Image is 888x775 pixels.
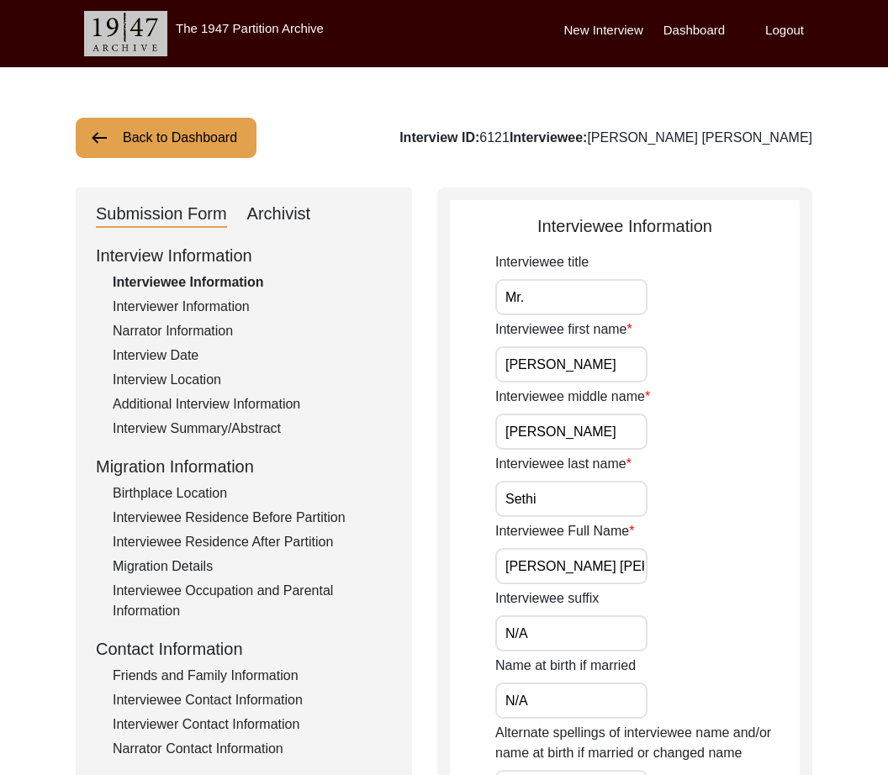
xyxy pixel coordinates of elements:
img: arrow-left.png [89,128,109,148]
label: Interviewee Full Name [495,521,634,541]
b: Interview ID: [399,130,479,145]
div: Interview Date [113,345,392,366]
div: Interviewee Information [450,214,800,239]
img: header-logo.png [84,11,167,56]
div: Interview Location [113,370,392,390]
div: Birthplace Location [113,483,392,503]
label: Alternate spellings of interviewee name and/or name at birth if married or changed name [495,723,800,763]
label: New Interview [564,21,643,40]
div: Interviewer Information [113,297,392,317]
label: Interviewee last name [495,454,632,474]
div: Narrator Information [113,321,392,341]
label: Interviewee title [495,252,589,272]
div: Interviewer Contact Information [113,714,392,735]
div: Narrator Contact Information [113,739,392,759]
div: Interviewee Residence Before Partition [113,508,392,528]
div: Archivist [247,201,311,228]
div: Interview Summary/Abstract [113,419,392,439]
label: Name at birth if married [495,656,636,676]
div: Additional Interview Information [113,394,392,414]
label: Interviewee first name [495,319,632,340]
label: Dashboard [663,21,725,40]
div: Interview Information [96,243,392,268]
button: Back to Dashboard [76,118,256,158]
div: 6121 [PERSON_NAME] [PERSON_NAME] [399,128,812,148]
label: The 1947 Partition Archive [176,21,324,35]
div: Interviewee Occupation and Parental Information [113,581,392,621]
div: Submission Form [96,201,227,228]
div: Interviewee Residence After Partition [113,532,392,552]
div: Interviewee Contact Information [113,690,392,710]
div: Migration Information [96,454,392,479]
div: Interviewee Information [113,272,392,293]
div: Contact Information [96,636,392,662]
label: Interviewee middle name [495,387,650,407]
div: Migration Details [113,556,392,577]
div: Friends and Family Information [113,666,392,686]
label: Logout [765,21,804,40]
label: Interviewee suffix [495,588,599,609]
b: Interviewee: [510,130,587,145]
